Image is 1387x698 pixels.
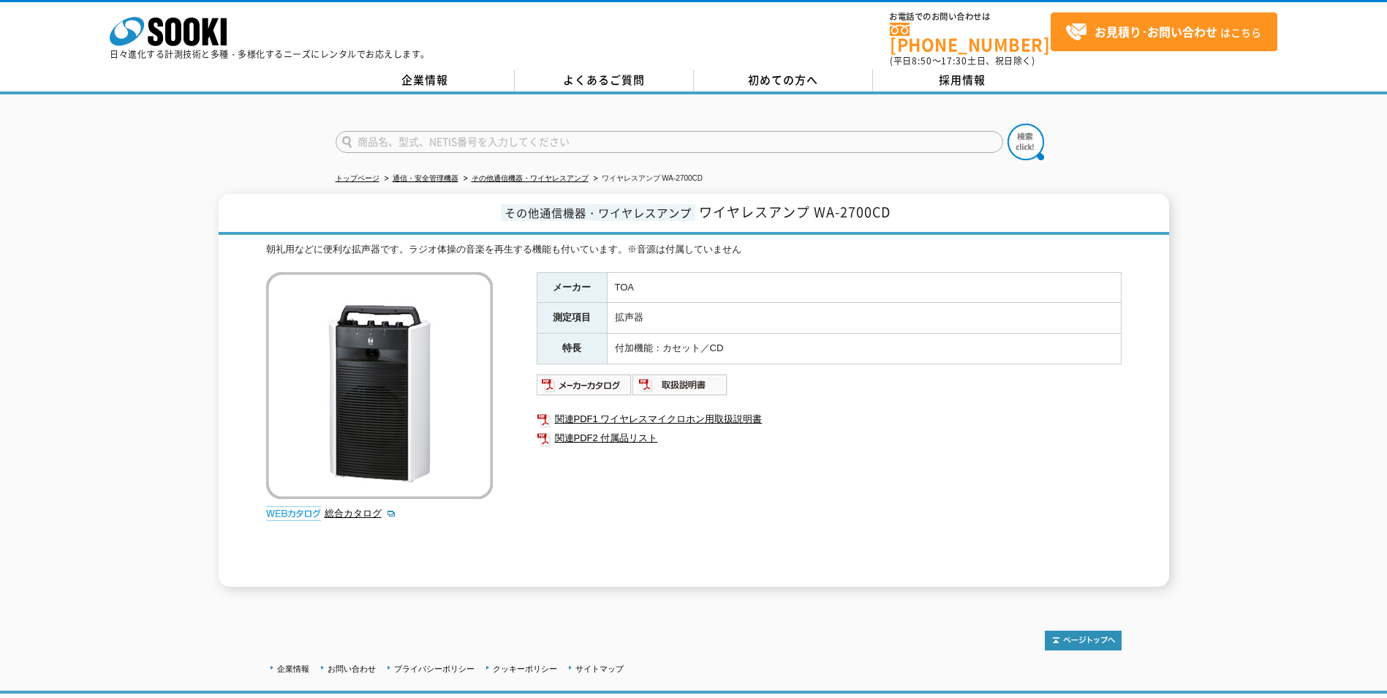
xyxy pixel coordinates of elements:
td: TOA [607,272,1121,303]
span: (平日 ～ 土日、祝日除く) [890,54,1035,67]
a: 取扱説明書 [632,383,728,394]
a: その他通信機器・ワイヤレスアンプ [472,174,589,182]
a: [PHONE_NUMBER] [890,23,1051,53]
img: 取扱説明書 [632,373,728,397]
span: 初めての方へ [748,72,818,88]
span: その他通信機器・ワイヤレスアンプ [501,204,695,221]
td: 付加機能：カセット／CD [607,334,1121,364]
a: よくあるご質問 [515,70,694,91]
img: トップページへ [1045,631,1122,650]
img: メーカーカタログ [537,373,632,397]
span: お電話でのお問い合わせは [890,12,1051,21]
img: webカタログ [266,506,321,521]
span: 17:30 [941,54,967,67]
a: クッキーポリシー [493,664,557,673]
a: メーカーカタログ [537,383,632,394]
strong: お見積り･お問い合わせ [1095,23,1217,40]
div: 朝礼用などに便利な拡声器です。ラジオ体操の音楽を再生する機能も付いています。※音源は付属していません [266,242,1122,258]
a: プライバシーポリシー [394,664,475,673]
a: お見積り･お問い合わせはこちら [1051,12,1277,51]
a: 関連PDF1 ワイヤレスマイクロホン用取扱説明書 [537,410,1122,429]
img: btn_search.png [1008,124,1044,160]
span: ワイヤレスアンプ WA-2700CD [699,202,891,222]
input: 商品名、型式、NETIS番号を入力してください [336,131,1003,153]
th: 測定項目 [537,303,607,334]
a: トップページ [336,174,379,182]
a: 関連PDF2 付属品リスト [537,429,1122,448]
a: 採用情報 [873,70,1052,91]
a: 初めての方へ [694,70,873,91]
p: 日々進化する計測技術と多種・多様化するニーズにレンタルでお応えします。 [110,50,430,59]
span: 8:50 [912,54,932,67]
img: ワイヤレスアンプ WA-2700CD [266,272,493,499]
a: お問い合わせ [328,664,376,673]
a: 企業情報 [277,664,309,673]
a: 企業情報 [336,70,515,91]
td: 拡声器 [607,303,1121,334]
a: サイトマップ [575,664,624,673]
th: 特長 [537,334,607,364]
a: 通信・安全管理機器 [393,174,458,182]
th: メーカー [537,272,607,303]
li: ワイヤレスアンプ WA-2700CD [591,171,703,187]
a: 総合カタログ [325,508,396,519]
span: はこちら [1065,21,1261,43]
